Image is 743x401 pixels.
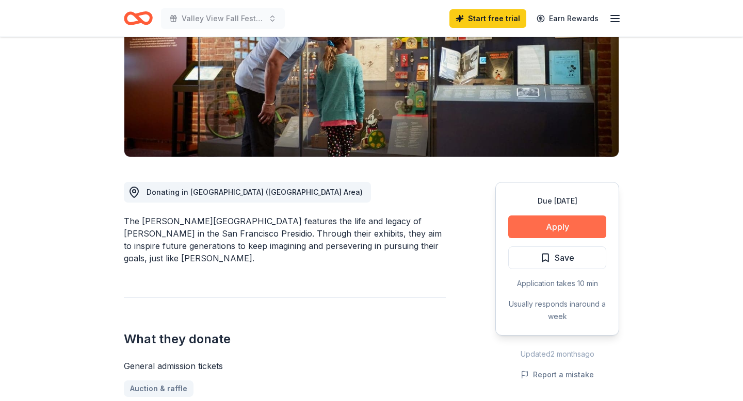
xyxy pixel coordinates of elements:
div: Updated 2 months ago [495,348,619,360]
div: Application takes 10 min [508,277,606,290]
h2: What they donate [124,331,446,347]
a: Earn Rewards [530,9,605,28]
span: Donating in [GEOGRAPHIC_DATA] ([GEOGRAPHIC_DATA] Area) [147,188,363,196]
span: Valley View Fall Fest and Silent Auction [182,12,264,25]
button: Report a mistake [521,369,594,381]
a: Auction & raffle [124,380,193,397]
div: Due [DATE] [508,195,606,207]
a: Home [124,6,153,30]
div: General admission tickets [124,360,446,372]
span: Save [555,251,574,264]
button: Save [508,246,606,269]
div: Usually responds in around a week [508,298,606,323]
a: Start free trial [449,9,526,28]
div: The [PERSON_NAME][GEOGRAPHIC_DATA] features the life and legacy of [PERSON_NAME] in the San Franc... [124,215,446,264]
button: Apply [508,215,606,238]
button: Valley View Fall Fest and Silent Auction [161,8,285,29]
